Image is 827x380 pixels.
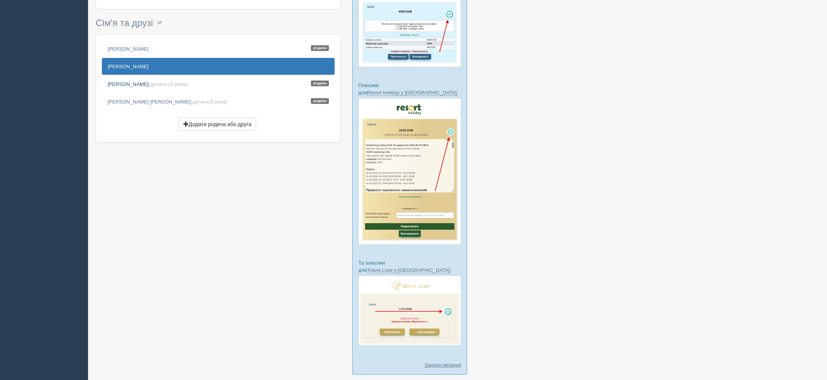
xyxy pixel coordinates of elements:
[367,90,456,96] a: Resort Holiday у [GEOGRAPHIC_DATA]
[102,76,335,92] a: [PERSON_NAME](дитина,15 років) Родина
[210,99,226,105] span: 8 років
[358,98,461,245] img: resort-holiday-%D0%BF%D1%96%D0%B4%D0%B1%D1%96%D1%80%D0%BA%D0%B0-%D1%81%D1%80%D0%BC-%D0%B4%D0%BB%D...
[102,40,335,57] a: [PERSON_NAME]Родина
[358,82,461,96] p: Плюсики для :
[425,361,461,368] a: Задати питання
[102,58,335,75] a: [PERSON_NAME]
[311,81,329,86] span: Родина
[311,98,329,104] span: Родина
[102,93,335,110] a: [PERSON_NAME] [PERSON_NAME](дитина,8 років) Родина
[358,259,461,274] p: Та плюсики для :
[149,81,188,87] span: (дитина, )
[191,99,227,105] span: (дитина, )
[178,118,257,131] button: Додати родича або друга
[358,276,461,345] img: travel-luxe-%D0%BF%D0%BE%D0%B4%D0%B1%D0%BE%D1%80%D0%BA%D0%B0-%D1%81%D1%80%D0%BC-%D0%B4%D0%BB%D1%8...
[96,17,341,30] h3: Сім'я та друзі
[168,81,186,87] span: 15 років
[367,267,449,273] a: Travel Luxe у [GEOGRAPHIC_DATA]
[311,45,329,51] span: Родина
